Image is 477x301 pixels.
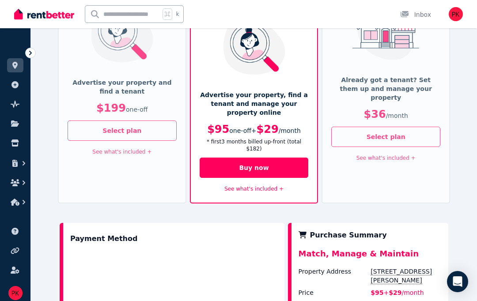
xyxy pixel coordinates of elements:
[447,271,468,292] div: Open Intercom Messenger
[251,127,257,134] span: +
[207,123,229,135] span: $95
[331,127,440,147] button: Select plan
[224,186,284,192] a: See what's included +
[400,10,431,19] div: Inbox
[299,267,369,285] div: Property Address
[402,289,424,296] span: / month
[257,123,279,135] span: $29
[299,230,441,241] div: Purchase Summary
[96,102,126,114] span: $199
[200,90,309,117] p: Advertise your property, find a tenant and manage your property online
[299,288,369,297] div: Price
[349,4,422,60] img: Manage & Maintain
[364,108,386,120] span: $36
[299,248,441,267] div: Match, Manage & Maintain
[86,4,159,63] img: Match (Find a Tenant)
[68,120,177,141] button: Select plan
[218,17,291,75] img: Match, Manage & Maintain
[356,155,416,161] a: See what's included +
[70,230,137,248] div: Payment Method
[200,138,309,152] p: * first 3 month s billed up-front (total $182 )
[331,75,440,102] p: Already got a tenant? Set them up and manage your property
[68,78,177,96] p: Advertise your property and find a tenant
[8,286,23,300] img: Peter Kelly
[279,127,301,134] span: / month
[384,289,389,296] span: +
[92,149,151,155] a: See what's included +
[176,11,179,18] span: k
[449,7,463,21] img: Peter Kelly
[200,158,309,178] button: Buy now
[389,289,401,296] span: $29
[126,106,148,113] span: one-off
[371,289,383,296] span: $95
[229,127,251,134] span: one-off
[386,112,408,119] span: / month
[14,8,74,21] img: RentBetter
